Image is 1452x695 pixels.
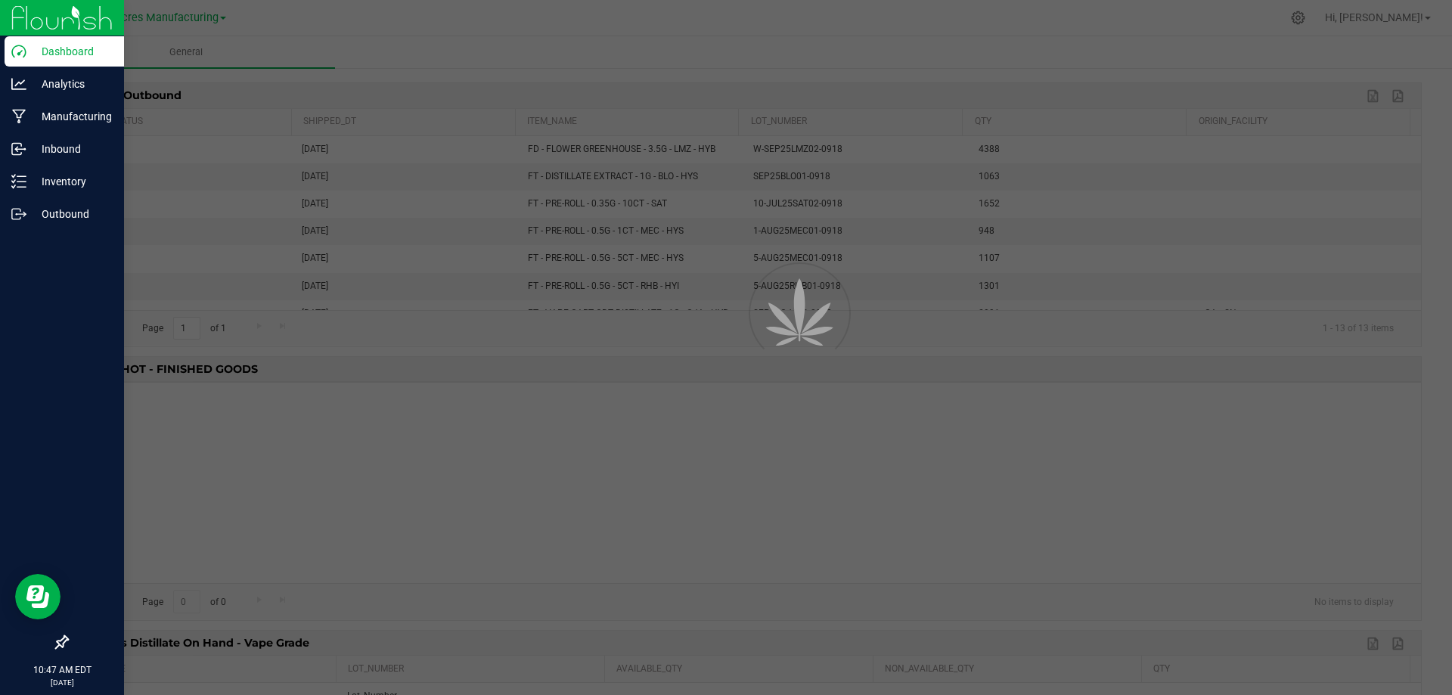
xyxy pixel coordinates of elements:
[26,205,117,223] p: Outbound
[26,42,117,61] p: Dashboard
[26,75,117,93] p: Analytics
[26,107,117,126] p: Manufacturing
[11,174,26,189] inline-svg: Inventory
[11,141,26,157] inline-svg: Inbound
[11,44,26,59] inline-svg: Dashboard
[26,172,117,191] p: Inventory
[11,76,26,92] inline-svg: Analytics
[15,574,60,619] iframe: Resource center
[7,677,117,688] p: [DATE]
[11,206,26,222] inline-svg: Outbound
[11,109,26,124] inline-svg: Manufacturing
[7,663,117,677] p: 10:47 AM EDT
[26,140,117,158] p: Inbound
